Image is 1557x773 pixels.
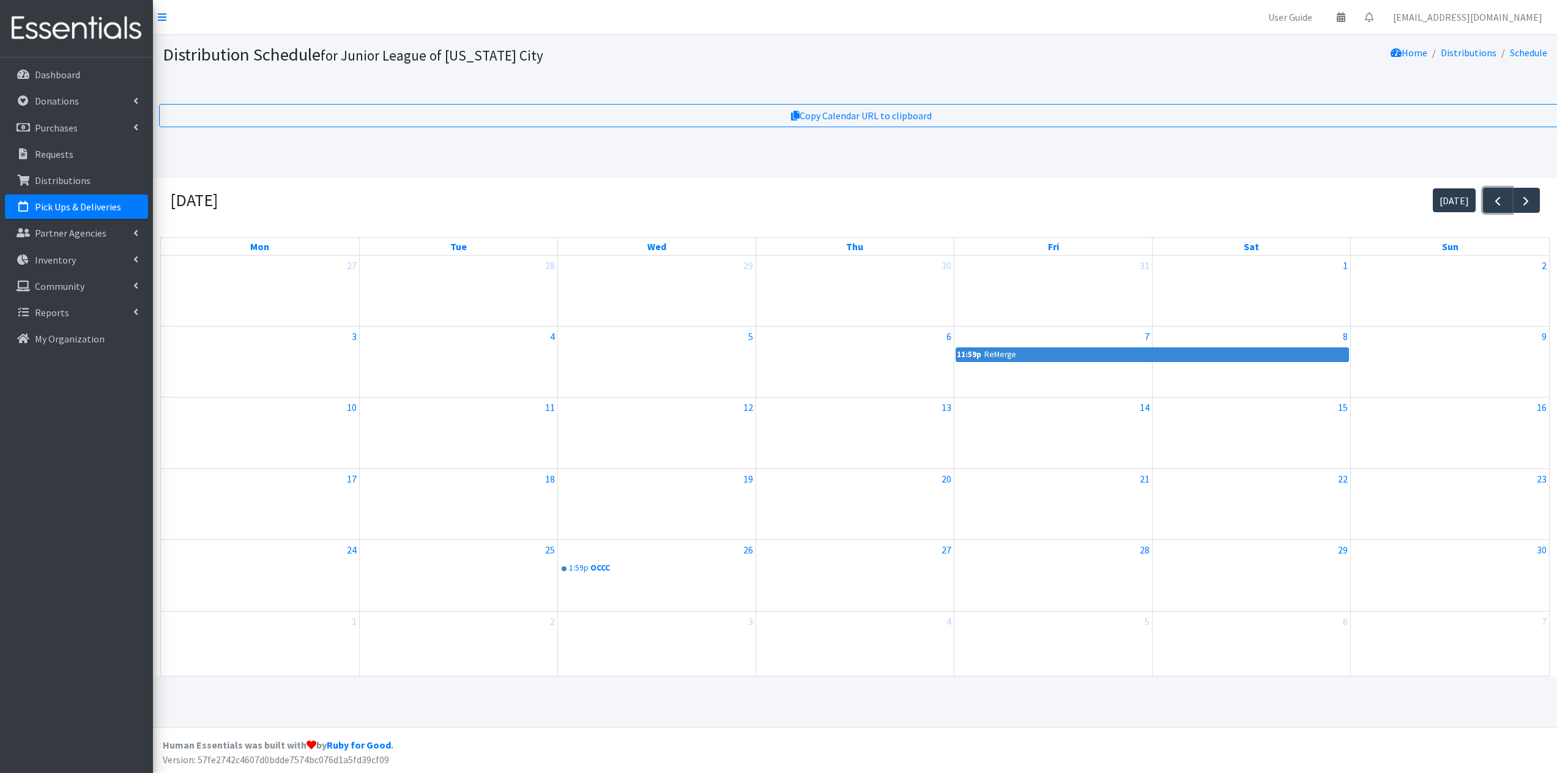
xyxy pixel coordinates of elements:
td: June 10, 2024 [161,398,359,468]
td: June 24, 2024 [161,540,359,611]
p: Dashboard [35,68,80,81]
a: June 4, 2024 [548,327,557,346]
a: Requests [5,142,148,166]
p: Inventory [35,254,76,266]
p: Purchases [35,122,78,134]
p: Community [35,280,84,292]
a: June 28, 2024 [1137,540,1152,560]
a: May 27, 2024 [344,256,359,275]
a: July 7, 2024 [1539,612,1549,631]
td: June 2, 2024 [1351,256,1549,327]
a: Wednesday [645,238,669,255]
a: June 8, 2024 [1340,327,1350,346]
td: June 18, 2024 [359,468,557,539]
span: Version: 57fe2742c4607d0bdde7574bc076d1a5fd39cf09 [163,753,389,766]
a: My Organization [5,327,148,351]
a: July 3, 2024 [746,612,756,631]
h2: [DATE] [170,190,218,211]
a: July 6, 2024 [1340,612,1350,631]
td: June 25, 2024 [359,540,557,611]
a: May 29, 2024 [741,256,756,275]
a: June 11, 2024 [543,398,557,417]
td: June 13, 2024 [756,398,954,468]
a: Dashboard [5,62,148,87]
td: June 11, 2024 [359,398,557,468]
a: June 17, 2024 [344,469,359,489]
a: June 23, 2024 [1534,469,1549,489]
td: July 6, 2024 [1153,611,1351,682]
td: June 22, 2024 [1153,468,1351,539]
a: Distributions [1441,46,1496,59]
td: June 7, 2024 [954,327,1153,398]
a: June 24, 2024 [344,540,359,560]
td: June 3, 2024 [161,327,359,398]
td: May 31, 2024 [954,256,1153,327]
td: June 23, 2024 [1351,468,1549,539]
td: June 8, 2024 [1153,327,1351,398]
td: July 2, 2024 [359,611,557,682]
a: May 28, 2024 [543,256,557,275]
a: June 16, 2024 [1534,398,1549,417]
td: June 4, 2024 [359,327,557,398]
a: Monday [248,238,272,255]
a: June 20, 2024 [939,469,954,489]
td: July 7, 2024 [1351,611,1549,682]
a: Community [5,274,148,298]
div: ReMerge [984,348,1017,361]
td: June 14, 2024 [954,398,1153,468]
a: Pick Ups & Deliveries [5,194,148,219]
button: Next month [1511,188,1540,213]
a: Schedule [1510,46,1547,59]
p: Pick Ups & Deliveries [35,201,121,213]
td: May 29, 2024 [557,256,756,327]
a: Purchases [5,116,148,140]
td: June 12, 2024 [557,398,756,468]
a: Inventory [5,248,148,272]
a: July 2, 2024 [548,612,557,631]
td: July 1, 2024 [161,611,359,682]
a: June 29, 2024 [1336,540,1350,560]
td: June 21, 2024 [954,468,1153,539]
a: May 30, 2024 [939,256,954,275]
td: July 5, 2024 [954,611,1153,682]
a: June 25, 2024 [543,540,557,560]
td: June 15, 2024 [1153,398,1351,468]
a: June 6, 2024 [944,327,954,346]
a: June 9, 2024 [1539,327,1549,346]
a: Sunday [1440,238,1461,255]
a: June 18, 2024 [543,469,557,489]
td: June 26, 2024 [557,540,756,611]
td: June 5, 2024 [557,327,756,398]
a: July 5, 2024 [1142,612,1152,631]
td: June 1, 2024 [1153,256,1351,327]
a: Thursday [844,238,866,255]
td: June 6, 2024 [756,327,954,398]
a: June 13, 2024 [939,398,954,417]
td: May 30, 2024 [756,256,954,327]
a: June 27, 2024 [939,540,954,560]
small: for Junior League of [US_STATE] City [321,46,543,64]
a: July 1, 2024 [349,612,359,631]
div: 1:59p [569,562,589,574]
a: Distributions [5,168,148,193]
td: July 3, 2024 [557,611,756,682]
a: June 14, 2024 [1137,398,1152,417]
td: May 28, 2024 [359,256,557,327]
a: Home [1391,46,1427,59]
td: June 29, 2024 [1153,540,1351,611]
a: June 21, 2024 [1137,469,1152,489]
td: June 9, 2024 [1351,327,1549,398]
button: [DATE] [1433,188,1476,212]
h1: Distribution Schedule [163,44,967,65]
a: Reports [5,300,148,325]
td: June 20, 2024 [756,468,954,539]
a: June 26, 2024 [741,540,756,560]
img: HumanEssentials [5,8,148,49]
a: June 19, 2024 [741,469,756,489]
td: May 27, 2024 [161,256,359,327]
a: [EMAIL_ADDRESS][DOMAIN_NAME] [1383,5,1552,29]
a: June 12, 2024 [741,398,756,417]
a: June 2, 2024 [1539,256,1549,275]
a: July 4, 2024 [944,612,954,631]
a: June 3, 2024 [349,327,359,346]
